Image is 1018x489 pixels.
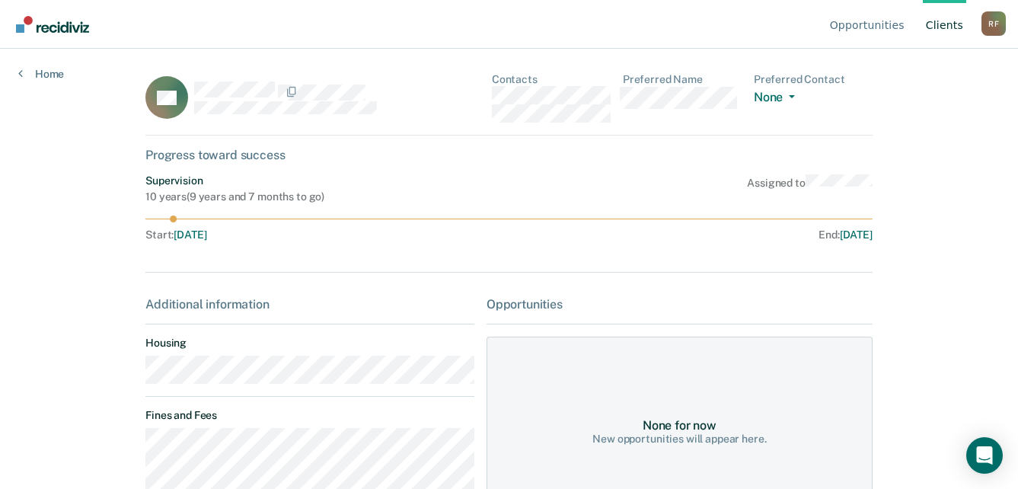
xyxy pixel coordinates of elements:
div: None for now [643,418,716,433]
div: Opportunities [487,297,873,312]
a: Home [18,67,64,81]
span: [DATE] [840,229,873,241]
dt: Housing [145,337,474,350]
dt: Contacts [492,73,611,86]
div: 10 years ( 9 years and 7 months to go ) [145,190,324,203]
div: Open Intercom Messenger [966,437,1003,474]
div: Assigned to [747,174,873,203]
button: Profile dropdown button [981,11,1006,36]
dt: Preferred Contact [754,73,873,86]
div: Supervision [145,174,324,187]
button: None [754,90,801,107]
dt: Fines and Fees [145,409,474,422]
span: [DATE] [174,229,206,241]
div: Progress toward success [145,148,873,162]
div: R F [981,11,1006,36]
div: Start : [145,229,509,241]
div: End : [515,229,873,241]
img: Recidiviz [16,16,89,33]
div: Additional information [145,297,474,312]
div: New opportunities will appear here. [592,433,766,446]
dt: Preferred Name [623,73,742,86]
